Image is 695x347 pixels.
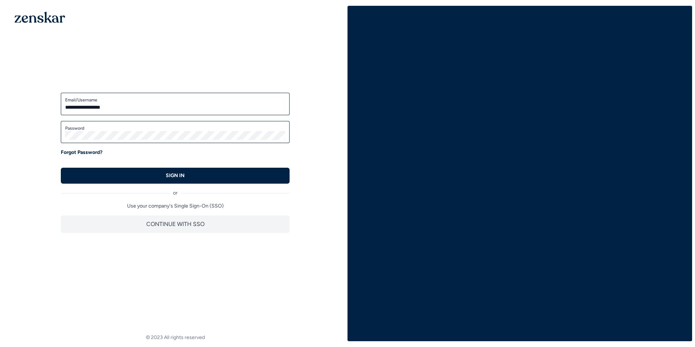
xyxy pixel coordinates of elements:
button: SIGN IN [61,168,290,184]
label: Password [65,125,285,131]
div: or [61,184,290,197]
button: CONTINUE WITH SSO [61,216,290,233]
a: Forgot Password? [61,149,102,156]
label: Email/Username [65,97,285,103]
img: 1OGAJ2xQqyY4LXKgY66KYq0eOWRCkrZdAb3gUhuVAqdWPZE9SRJmCz+oDMSn4zDLXe31Ii730ItAGKgCKgCCgCikA4Av8PJUP... [14,12,65,23]
p: Use your company's Single Sign-On (SSO) [61,202,290,210]
footer: © 2023 All rights reserved [3,334,347,341]
p: SIGN IN [166,172,185,179]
